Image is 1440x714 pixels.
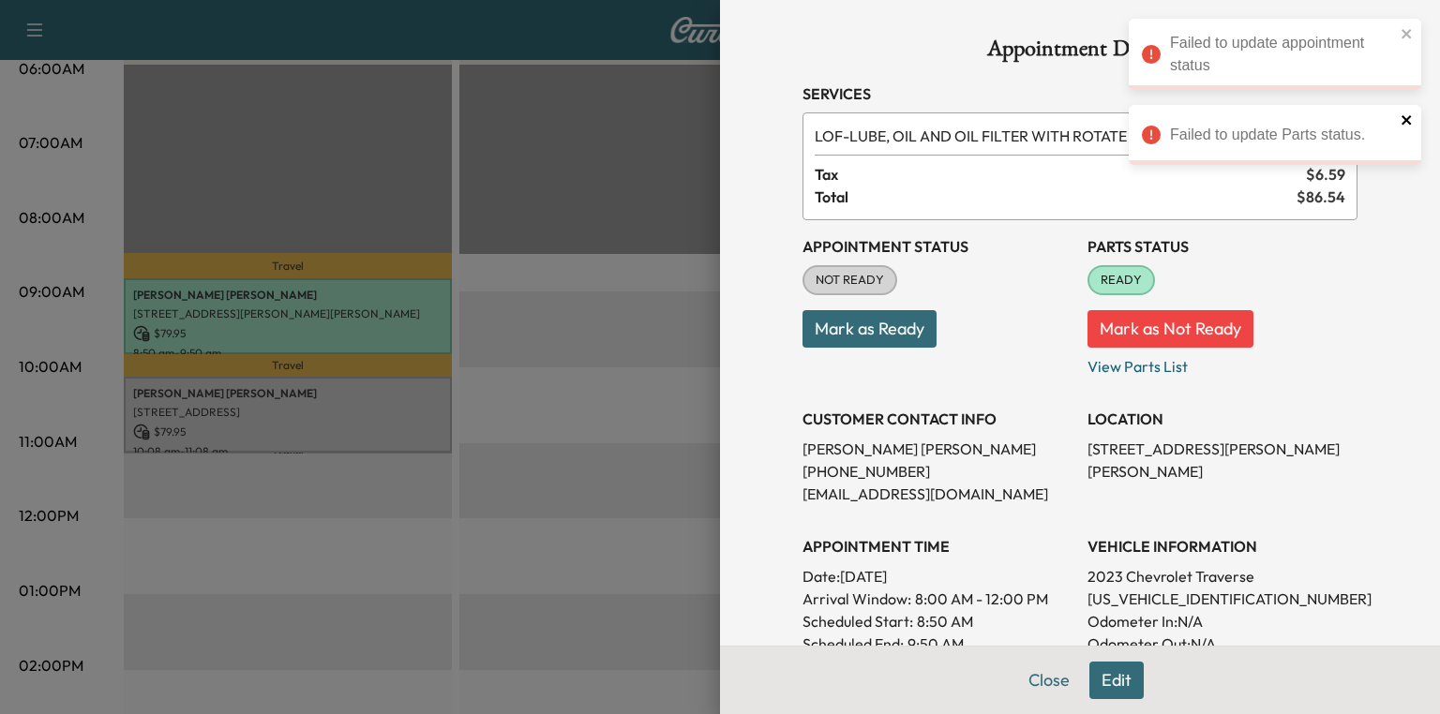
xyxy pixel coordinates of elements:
[1401,112,1414,127] button: close
[802,632,904,655] p: Scheduled End:
[1087,438,1357,483] p: [STREET_ADDRESS][PERSON_NAME][PERSON_NAME]
[802,610,913,632] p: Scheduled Start:
[802,310,937,348] button: Mark as Ready
[802,565,1072,588] p: Date: [DATE]
[815,186,1297,208] span: Total
[1087,632,1357,655] p: Odometer Out: N/A
[802,483,1072,505] p: [EMAIL_ADDRESS][DOMAIN_NAME]
[802,535,1072,558] h3: APPOINTMENT TIME
[1170,124,1395,146] div: Failed to update Parts status.
[1087,310,1253,348] button: Mark as Not Ready
[802,438,1072,460] p: [PERSON_NAME] [PERSON_NAME]
[802,82,1357,105] h3: Services
[804,271,895,290] span: NOT READY
[1087,348,1357,378] p: View Parts List
[1087,535,1357,558] h3: VEHICLE INFORMATION
[1297,186,1345,208] span: $ 86.54
[1401,26,1414,41] button: close
[1087,610,1357,632] p: Odometer In: N/A
[1087,588,1357,610] p: [US_VEHICLE_IDENTIFICATION_NUMBER]
[1089,662,1144,699] button: Edit
[802,408,1072,430] h3: CUSTOMER CONTACT INFO
[802,460,1072,483] p: [PHONE_NUMBER]
[917,610,973,632] p: 8:50 AM
[915,588,1048,610] span: 8:00 AM - 12:00 PM
[1170,32,1395,77] div: Failed to update appointment status
[1087,408,1357,430] h3: LOCATION
[907,632,964,655] p: 9:50 AM
[1089,271,1153,290] span: READY
[1016,662,1082,699] button: Close
[802,37,1357,67] h1: Appointment Details
[815,163,1306,186] span: Tax
[1087,565,1357,588] p: 2023 Chevrolet Traverse
[1087,235,1357,258] h3: Parts Status
[802,588,1072,610] p: Arrival Window:
[815,125,1293,147] span: LUBE, OIL AND OIL FILTER WITH ROTATE SERVICE SERVICE. RESET OIL LIFE MONITOR. HAZARDOUS WASTE FEE...
[802,235,1072,258] h3: Appointment Status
